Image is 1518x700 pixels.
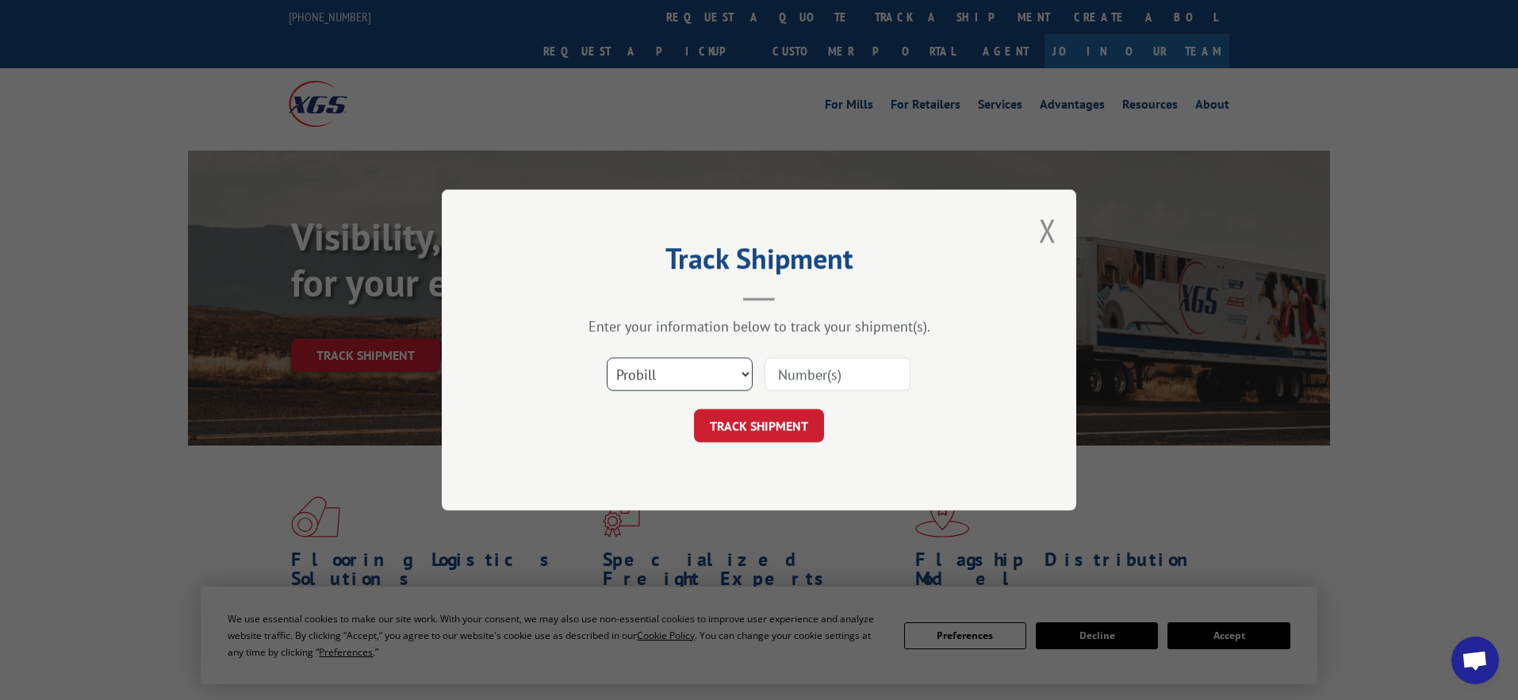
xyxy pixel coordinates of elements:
h2: Track Shipment [521,247,997,277]
button: TRACK SHIPMENT [694,409,824,442]
button: Close modal [1039,209,1056,251]
a: Open chat [1451,637,1499,684]
input: Number(s) [765,358,910,391]
div: Enter your information below to track your shipment(s). [521,317,997,335]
